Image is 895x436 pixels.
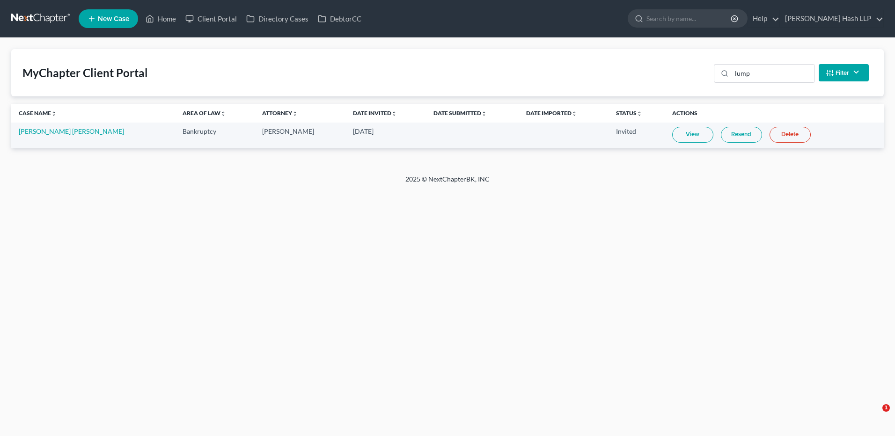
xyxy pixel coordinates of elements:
[882,404,890,412] span: 1
[732,65,814,82] input: Search...
[19,109,57,116] a: Case Nameunfold_more
[242,10,313,27] a: Directory Cases
[819,64,869,81] button: Filter
[220,111,226,116] i: unfold_more
[770,127,811,143] a: Delete
[646,10,732,27] input: Search by name...
[572,111,577,116] i: unfold_more
[526,109,577,116] a: Date Importedunfold_more
[748,10,779,27] a: Help
[51,111,57,116] i: unfold_more
[353,127,374,135] span: [DATE]
[616,109,642,116] a: Statusunfold_more
[313,10,366,27] a: DebtorCC
[98,15,129,22] span: New Case
[665,104,884,123] th: Actions
[292,111,298,116] i: unfold_more
[433,109,487,116] a: Date Submittedunfold_more
[255,123,346,148] td: [PERSON_NAME]
[175,123,255,148] td: Bankruptcy
[181,10,242,27] a: Client Portal
[22,65,148,80] div: MyChapter Client Portal
[391,111,397,116] i: unfold_more
[19,127,124,135] a: [PERSON_NAME] [PERSON_NAME]
[181,174,714,191] div: 2025 © NextChapterBK, INC
[262,109,298,116] a: Attorneyunfold_more
[672,127,713,143] a: View
[183,109,226,116] a: Area of Lawunfold_more
[609,123,665,148] td: Invited
[353,109,397,116] a: Date Invitedunfold_more
[863,404,886,427] iframe: Intercom live chat
[141,10,181,27] a: Home
[780,10,883,27] a: [PERSON_NAME] Hash LLP
[721,127,762,143] a: Resend
[637,111,642,116] i: unfold_more
[481,111,487,116] i: unfold_more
